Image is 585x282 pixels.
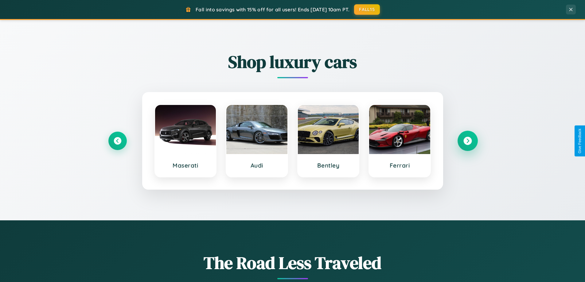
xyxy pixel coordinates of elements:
h3: Audi [232,162,281,169]
h3: Bentley [304,162,353,169]
h2: Shop luxury cars [108,50,477,74]
h3: Maserati [161,162,210,169]
button: FALL15 [354,4,380,15]
div: Give Feedback [578,129,582,153]
span: Fall into savings with 15% off for all users! Ends [DATE] 10am PT. [196,6,349,13]
h1: The Road Less Traveled [108,251,477,275]
h3: Ferrari [375,162,424,169]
